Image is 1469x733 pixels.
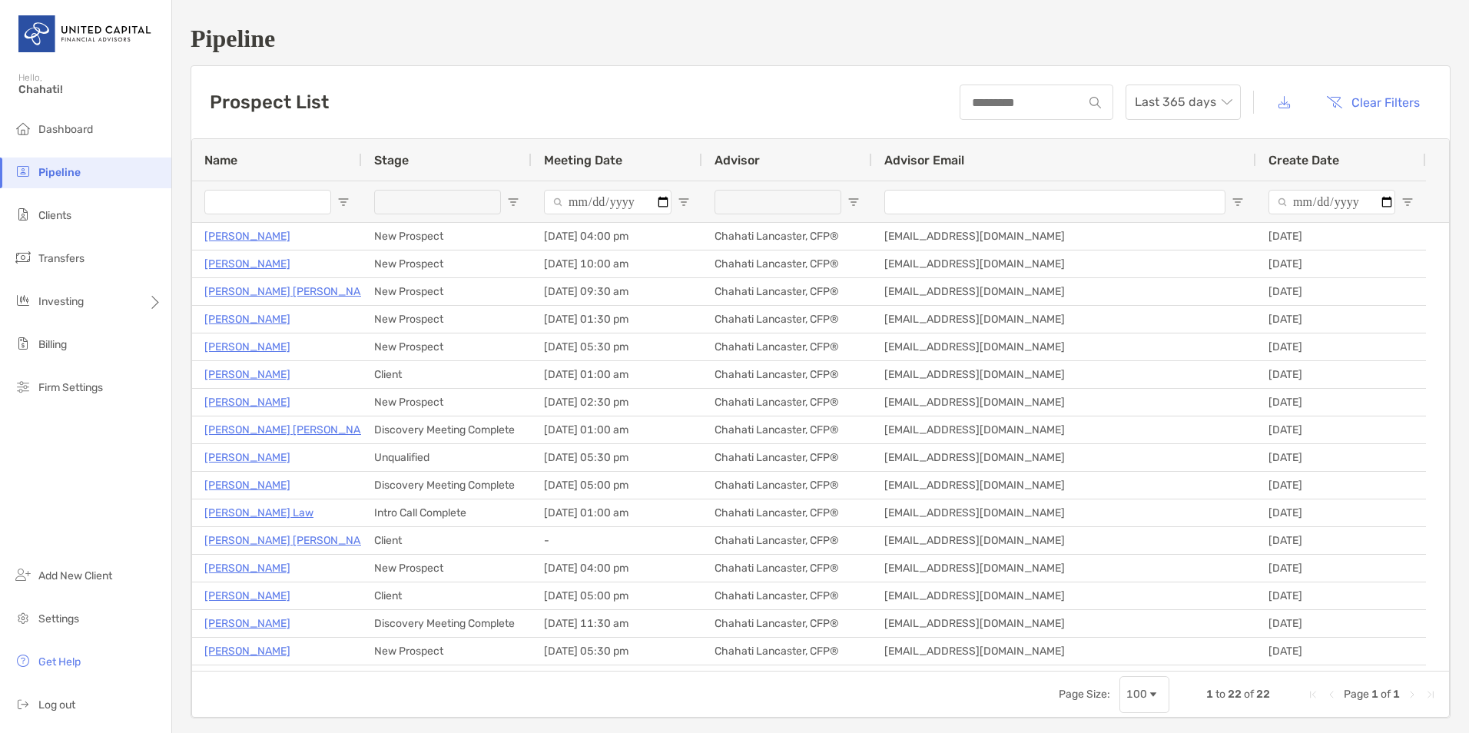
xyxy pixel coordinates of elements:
[204,614,290,633] p: [PERSON_NAME]
[14,162,32,181] img: pipeline icon
[702,499,872,526] div: Chahati Lancaster, CFP®
[702,416,872,443] div: Chahati Lancaster, CFP®
[702,250,872,277] div: Chahati Lancaster, CFP®
[1059,688,1110,701] div: Page Size:
[1406,688,1418,701] div: Next Page
[362,306,532,333] div: New Prospect
[702,444,872,471] div: Chahati Lancaster, CFP®
[204,559,290,578] a: [PERSON_NAME]
[1256,444,1426,471] div: [DATE]
[204,531,379,550] a: [PERSON_NAME] [PERSON_NAME]
[532,472,702,499] div: [DATE] 05:00 pm
[1215,688,1225,701] span: to
[872,333,1256,360] div: [EMAIL_ADDRESS][DOMAIN_NAME]
[532,582,702,609] div: [DATE] 05:00 pm
[1244,688,1254,701] span: of
[1135,85,1232,119] span: Last 365 days
[544,153,622,167] span: Meeting Date
[872,527,1256,554] div: [EMAIL_ADDRESS][DOMAIN_NAME]
[872,638,1256,665] div: [EMAIL_ADDRESS][DOMAIN_NAME]
[38,569,112,582] span: Add New Client
[362,555,532,582] div: New Prospect
[872,278,1256,305] div: [EMAIL_ADDRESS][DOMAIN_NAME]
[702,527,872,554] div: Chahati Lancaster, CFP®
[38,338,67,351] span: Billing
[1315,85,1431,119] button: Clear Filters
[532,389,702,416] div: [DATE] 02:30 pm
[14,566,32,584] img: add_new_client icon
[872,250,1256,277] div: [EMAIL_ADDRESS][DOMAIN_NAME]
[1089,97,1101,108] img: input icon
[204,254,290,274] p: [PERSON_NAME]
[1268,153,1339,167] span: Create Date
[847,196,860,208] button: Open Filter Menu
[532,499,702,526] div: [DATE] 01:00 am
[532,665,702,692] div: [DATE] 04:00 pm
[204,586,290,605] a: [PERSON_NAME]
[702,361,872,388] div: Chahati Lancaster, CFP®
[38,123,93,136] span: Dashboard
[362,361,532,388] div: Client
[204,365,290,384] a: [PERSON_NAME]
[532,610,702,637] div: [DATE] 11:30 am
[38,166,81,179] span: Pipeline
[872,223,1256,250] div: [EMAIL_ADDRESS][DOMAIN_NAME]
[872,472,1256,499] div: [EMAIL_ADDRESS][DOMAIN_NAME]
[532,361,702,388] div: [DATE] 01:00 am
[1307,688,1319,701] div: First Page
[1268,190,1395,214] input: Create Date Filter Input
[544,190,671,214] input: Meeting Date Filter Input
[1256,638,1426,665] div: [DATE]
[204,448,290,467] a: [PERSON_NAME]
[872,361,1256,388] div: [EMAIL_ADDRESS][DOMAIN_NAME]
[204,282,379,301] p: [PERSON_NAME] [PERSON_NAME]
[1232,196,1244,208] button: Open Filter Menu
[14,652,32,670] img: get-help icon
[702,278,872,305] div: Chahati Lancaster, CFP®
[362,444,532,471] div: Unqualified
[702,610,872,637] div: Chahati Lancaster, CFP®
[337,196,350,208] button: Open Filter Menu
[191,25,1451,53] h1: Pipeline
[1256,527,1426,554] div: [DATE]
[362,278,532,305] div: New Prospect
[18,83,162,96] span: Chahati!
[204,503,313,522] p: [PERSON_NAME] Law
[362,665,532,692] div: New Prospect
[872,610,1256,637] div: [EMAIL_ADDRESS][DOMAIN_NAME]
[1344,688,1369,701] span: Page
[532,555,702,582] div: [DATE] 04:00 pm
[532,278,702,305] div: [DATE] 09:30 am
[884,153,964,167] span: Advisor Email
[38,381,103,394] span: Firm Settings
[1256,688,1270,701] span: 22
[532,638,702,665] div: [DATE] 05:30 pm
[1256,250,1426,277] div: [DATE]
[204,642,290,661] p: [PERSON_NAME]
[1381,688,1391,701] span: of
[1424,688,1437,701] div: Last Page
[715,153,760,167] span: Advisor
[872,555,1256,582] div: [EMAIL_ADDRESS][DOMAIN_NAME]
[532,444,702,471] div: [DATE] 05:30 pm
[362,527,532,554] div: Client
[1256,333,1426,360] div: [DATE]
[374,153,409,167] span: Stage
[38,612,79,625] span: Settings
[204,310,290,329] p: [PERSON_NAME]
[204,153,237,167] span: Name
[1256,278,1426,305] div: [DATE]
[872,499,1256,526] div: [EMAIL_ADDRESS][DOMAIN_NAME]
[702,472,872,499] div: Chahati Lancaster, CFP®
[362,223,532,250] div: New Prospect
[702,555,872,582] div: Chahati Lancaster, CFP®
[204,393,290,412] a: [PERSON_NAME]
[362,389,532,416] div: New Prospect
[362,610,532,637] div: Discovery Meeting Complete
[678,196,690,208] button: Open Filter Menu
[38,252,85,265] span: Transfers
